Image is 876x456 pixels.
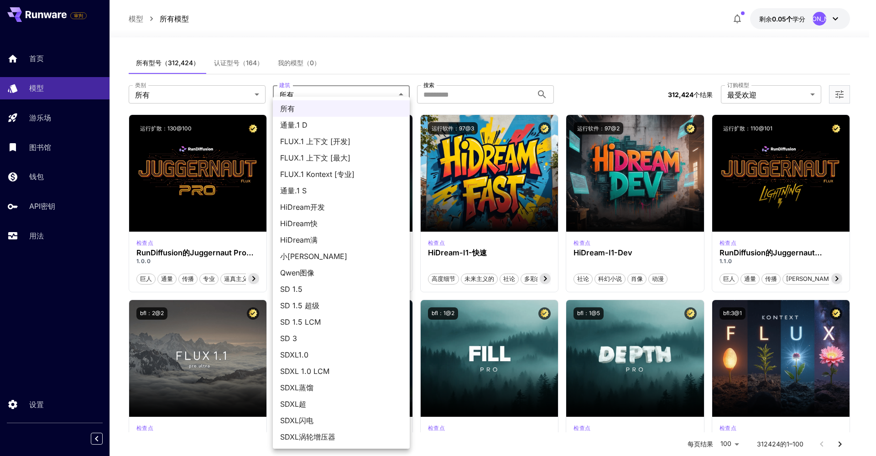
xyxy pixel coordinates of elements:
[280,300,402,311] span: SD 1.5 超级
[280,103,402,114] span: 所有
[280,382,402,393] span: SDXL蒸馏
[280,169,402,180] span: FLUX.1 Kontext [专业]
[280,333,402,344] span: SD 3
[280,202,402,212] span: HiDream开发
[280,431,402,442] span: SDXL涡轮增压器
[280,415,402,426] span: SDXL闪电
[280,399,402,409] span: SDXL超
[280,119,402,130] span: 通量.1 D
[280,251,402,262] span: 小[PERSON_NAME]
[280,316,402,327] span: SD 1.5 LCM
[280,267,402,278] span: Qwen图像
[280,366,402,377] span: SDXL 1.0 LCM
[280,152,402,163] span: FLUX.1 上下文 [最大]
[280,349,402,360] span: SDXL1.0
[280,185,402,196] span: 通量.1 S
[280,284,402,295] span: SD 1.5
[280,234,402,245] span: HiDream满
[280,218,402,229] span: HiDream快
[280,136,402,147] span: FLUX.1 上下文 [开发]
